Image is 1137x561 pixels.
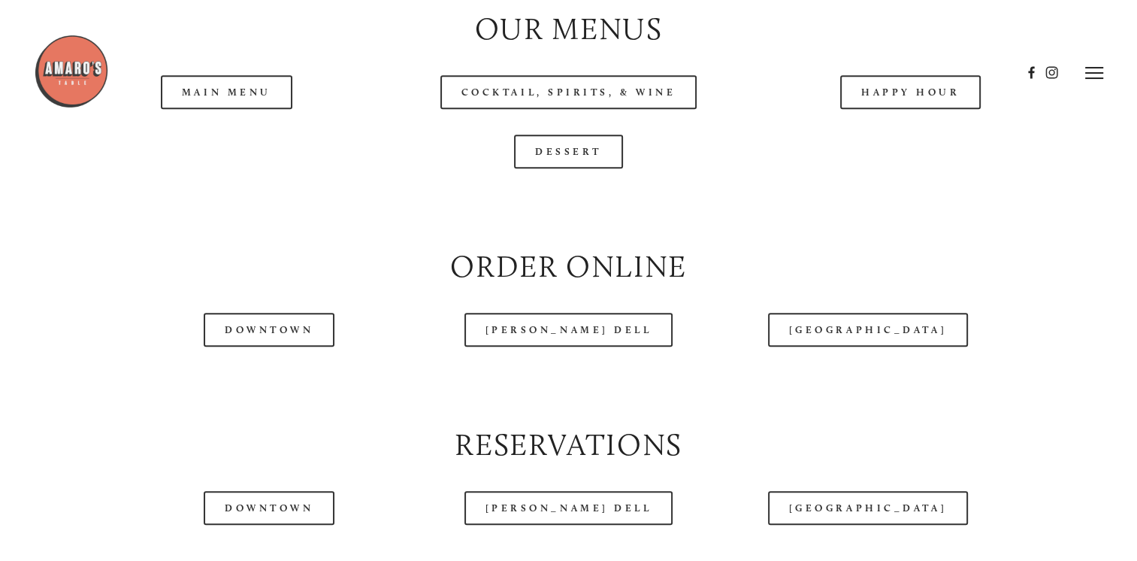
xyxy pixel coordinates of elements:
[514,135,623,168] a: Dessert
[464,313,673,347] a: [PERSON_NAME] Dell
[34,34,109,109] img: Amaro's Table
[204,313,334,347] a: Downtown
[68,245,1069,287] h2: Order Online
[464,491,673,525] a: [PERSON_NAME] Dell
[768,491,968,525] a: [GEOGRAPHIC_DATA]
[68,423,1069,465] h2: Reservations
[768,313,968,347] a: [GEOGRAPHIC_DATA]
[204,491,334,525] a: Downtown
